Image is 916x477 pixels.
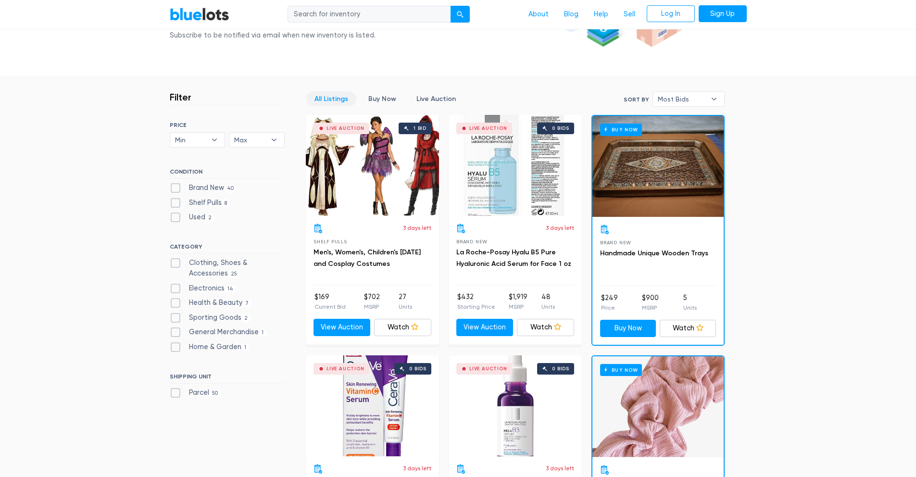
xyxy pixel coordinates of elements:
[449,355,582,456] a: Live Auction 0 bids
[170,298,252,308] label: Health & Beauty
[314,302,346,311] p: Current Bid
[170,7,229,21] a: BlueLots
[170,212,215,223] label: Used
[704,92,724,106] b: ▾
[234,133,266,147] span: Max
[409,366,427,371] div: 0 bids
[228,270,240,278] span: 25
[170,168,285,179] h6: CONDITION
[600,249,708,257] a: Handmade Unique Wooden Trays
[326,366,364,371] div: Live Auction
[224,185,237,192] span: 40
[469,126,507,131] div: Live Auction
[306,355,439,456] a: Live Auction 0 bids
[170,122,285,128] h6: PRICE
[546,464,574,473] p: 3 days left
[314,239,347,244] span: Shelf Pulls
[509,302,527,311] p: MSRP
[288,6,451,23] input: Search for inventory
[170,243,285,254] h6: CATEGORY
[600,364,642,376] h6: Buy Now
[170,373,285,384] h6: SHIPPING UNIT
[541,292,555,311] li: 48
[517,319,574,336] a: Watch
[306,115,439,216] a: Live Auction 1 bid
[546,224,574,232] p: 3 days left
[600,124,642,136] h6: Buy Now
[586,5,616,24] a: Help
[225,285,237,293] span: 14
[456,319,514,336] a: View Auction
[306,91,356,106] a: All Listings
[314,248,421,268] a: Men's, Women's, Children's [DATE] and Cosplay Costumes
[660,320,716,337] a: Watch
[170,283,237,294] label: Electronics
[509,292,527,311] li: $1,919
[642,303,659,312] p: MSRP
[205,214,215,222] span: 2
[521,5,556,24] a: About
[222,200,230,207] span: 8
[264,133,284,147] b: ▾
[399,292,412,311] li: 27
[204,133,225,147] b: ▾
[314,292,346,311] li: $169
[374,319,431,336] a: Watch
[601,303,618,312] p: Price
[683,293,697,312] li: 5
[360,91,404,106] a: Buy Now
[326,126,364,131] div: Live Auction
[601,293,618,312] li: $249
[403,224,431,232] p: 3 days left
[170,198,230,208] label: Shelf Pulls
[259,329,267,337] span: 1
[399,302,412,311] p: Units
[556,5,586,24] a: Blog
[209,389,221,397] span: 50
[242,300,252,307] span: 7
[699,5,747,23] a: Sign Up
[592,116,724,217] a: Buy Now
[170,258,285,278] label: Clothing, Shoes & Accessories
[642,293,659,312] li: $900
[241,314,251,322] span: 2
[658,92,706,106] span: Most Bids
[314,319,371,336] a: View Auction
[600,320,656,337] a: Buy Now
[456,239,488,244] span: Brand New
[624,95,649,104] label: Sort By
[408,91,464,106] a: Live Auction
[541,302,555,311] p: Units
[683,303,697,312] p: Units
[456,248,571,268] a: La Roche-Posay Hyalu B5 Pure Hyaluronic Acid Serum for Face 1 oz
[647,5,695,23] a: Log In
[616,5,643,24] a: Sell
[170,30,378,41] div: Subscribe to be notified via email when new inventory is listed.
[552,126,569,131] div: 0 bids
[241,344,250,351] span: 1
[449,115,582,216] a: Live Auction 0 bids
[170,91,191,103] h3: Filter
[364,302,380,311] p: MSRP
[552,366,569,371] div: 0 bids
[170,313,251,323] label: Sporting Goods
[403,464,431,473] p: 3 days left
[592,356,724,457] a: Buy Now
[170,342,250,352] label: Home & Garden
[457,302,495,311] p: Starting Price
[170,183,237,193] label: Brand New
[170,388,221,398] label: Parcel
[175,133,207,147] span: Min
[364,292,380,311] li: $702
[469,366,507,371] div: Live Auction
[600,240,631,245] span: Brand New
[170,327,267,338] label: General Merchandise
[457,292,495,311] li: $432
[414,126,427,131] div: 1 bid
